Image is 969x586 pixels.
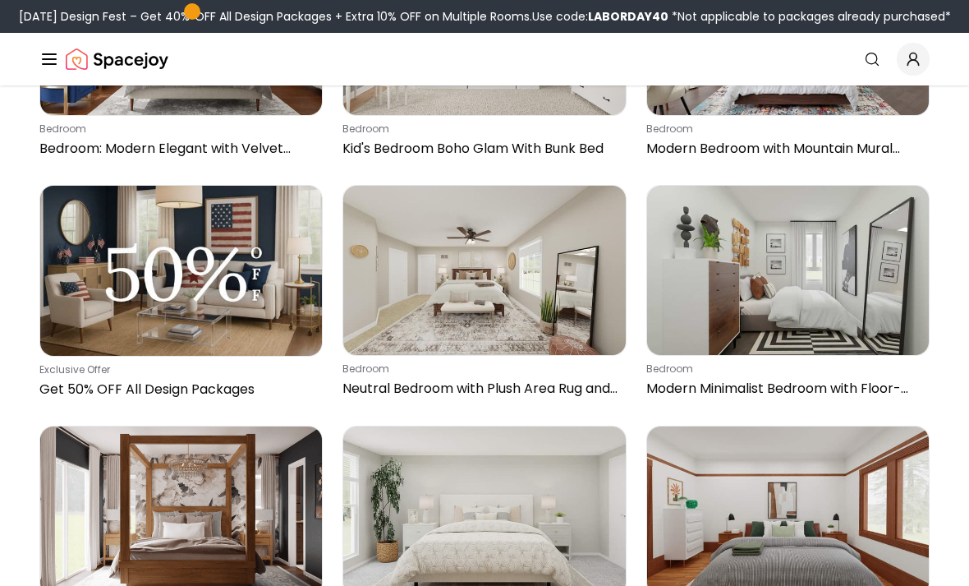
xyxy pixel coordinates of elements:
img: Spacejoy Logo [66,43,168,76]
p: Get 50% OFF All Design Packages [39,380,316,399]
p: bedroom [646,122,923,136]
p: bedroom [39,122,316,136]
p: Neutral Bedroom with Plush Area Rug and Reading Nook [342,379,619,399]
p: Modern Bedroom with Mountain Mural Accent [646,139,923,159]
a: Get 50% OFF All Design PackagesExclusive OfferGet 50% OFF All Design Packages [39,185,323,406]
nav: Global [39,33,930,85]
p: Bedroom: Modern Elegant with Velvet Bedding [39,139,316,159]
p: bedroom [342,122,619,136]
a: Spacejoy [66,43,168,76]
img: Get 50% OFF All Design Packages [40,186,322,356]
div: [DATE] Design Fest – Get 40% OFF All Design Packages + Extra 10% OFF on Multiple Rooms. [19,8,951,25]
span: Use code: [532,8,668,25]
p: Kid's Bedroom Boho Glam With Bunk Bed [342,139,619,159]
b: LABORDAY40 [588,8,668,25]
p: Modern Minimalist Bedroom with Floor-Length Mirror [646,379,923,399]
a: Modern Minimalist Bedroom with Floor-Length MirrorbedroomModern Minimalist Bedroom with Floor-Len... [646,185,930,406]
img: Neutral Bedroom with Plush Area Rug and Reading Nook [343,186,625,355]
p: bedroom [646,362,923,376]
img: Modern Minimalist Bedroom with Floor-Length Mirror [647,186,929,355]
p: Exclusive Offer [39,363,316,376]
a: Neutral Bedroom with Plush Area Rug and Reading NookbedroomNeutral Bedroom with Plush Area Rug an... [342,185,626,406]
span: *Not applicable to packages already purchased* [668,8,951,25]
p: bedroom [342,362,619,376]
